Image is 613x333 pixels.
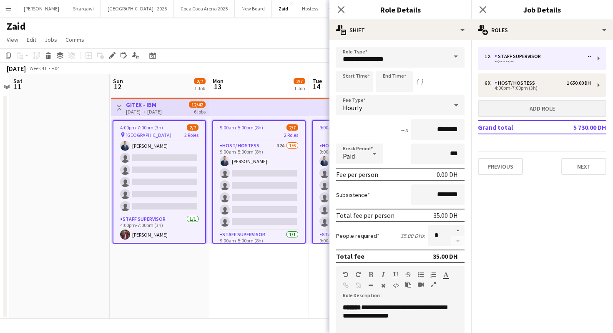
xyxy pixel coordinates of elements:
[329,20,471,40] div: Shift
[567,80,591,86] div: 1 650.00 DH
[272,0,295,17] button: Zaid
[319,124,363,131] span: 9:00am-5:00pm (8h)
[174,0,235,17] button: Coca Coca Arena 2025
[329,4,471,15] h3: Role Details
[437,170,458,179] div: 0.00 DH
[430,271,436,278] button: Ordered List
[405,271,411,278] button: Strikethrough
[495,80,538,86] div: Host/ Hostess
[485,59,591,63] div: --:-- - --:--
[393,271,399,278] button: Underline
[313,141,404,230] app-card-role: Host/ Hostess32A1/69:00am-5:00pm (8h)[PERSON_NAME]
[471,20,613,40] div: Roles
[393,282,399,289] button: HTML Code
[213,141,305,230] app-card-role: Host/ Hostess32A1/69:00am-5:00pm (8h)[PERSON_NAME]
[355,271,361,278] button: Redo
[212,120,306,244] app-job-card: 9:00am-5:00pm (8h)2/72 RolesHost/ Hostess32A1/69:00am-5:00pm (8h)[PERSON_NAME] Staff Supervisor1/...
[485,86,591,90] div: 4:00pm-7:00pm (3h)
[401,126,408,134] div: -- x
[478,158,523,175] button: Previous
[211,82,224,91] span: 13
[368,282,374,289] button: Horizontal Line
[189,101,206,108] span: 12/42
[485,53,495,59] div: 1 x
[400,232,425,240] div: 35.00 DH x
[213,77,224,85] span: Mon
[120,124,163,131] span: 4:00pm-7:00pm (3h)
[451,225,465,236] button: Increase
[495,53,544,59] div: Staff Supervisor
[27,36,36,43] span: Edit
[312,77,322,85] span: Tue
[343,103,362,112] span: Hourly
[295,0,325,17] button: Hostess
[286,124,298,131] span: 2/7
[343,152,355,160] span: Paid
[443,271,449,278] button: Text Color
[430,281,436,288] button: Fullscreen
[23,34,40,45] a: Edit
[7,64,26,73] div: [DATE]
[416,78,423,85] div: (--)
[588,53,591,59] div: --
[126,101,162,108] h3: GITEX - IBM
[418,281,424,288] button: Insert video
[336,211,394,219] div: Total fee per person
[7,20,26,33] h1: Zaid
[45,36,57,43] span: Jobs
[433,211,458,219] div: 35.00 DH
[28,65,48,71] span: Week 41
[12,82,23,91] span: 11
[294,85,305,91] div: 1 Job
[194,85,205,91] div: 1 Job
[220,124,263,131] span: 9:00am-5:00pm (8h)
[113,77,123,85] span: Sun
[13,77,23,85] span: Sat
[380,271,386,278] button: Italic
[368,271,374,278] button: Bold
[343,271,349,278] button: Undo
[561,158,606,175] button: Next
[113,126,205,214] app-card-role: Host/ Hostess32A1/64:00pm-7:00pm (3h)[PERSON_NAME]
[485,80,495,86] div: 6 x
[194,78,206,84] span: 2/7
[313,230,404,258] app-card-role: Staff Supervisor1/19:00am-5:00pm (8h)
[112,82,123,91] span: 12
[7,36,18,43] span: View
[3,34,22,45] a: View
[184,132,198,138] span: 2 Roles
[113,214,205,243] app-card-role: Staff Supervisor1/14:00pm-7:00pm (3h)[PERSON_NAME]
[405,281,411,288] button: Paste as plain text
[312,120,405,244] app-job-card: 9:00am-5:00pm (8h)2/72 RolesHost/ Hostess32A1/69:00am-5:00pm (8h)[PERSON_NAME] Staff Supervisor1/...
[478,121,554,134] td: Grand total
[284,132,298,138] span: 2 Roles
[52,65,60,71] div: +04
[336,252,364,260] div: Total fee
[336,191,370,199] label: Subsistence
[311,82,322,91] span: 14
[41,34,60,45] a: Jobs
[336,232,379,240] label: People required
[62,34,88,45] a: Comms
[471,4,613,15] h3: Job Details
[554,121,606,134] td: 5 730.00 DH
[418,271,424,278] button: Unordered List
[126,132,171,138] span: [GEOGRAPHIC_DATA]
[66,0,101,17] button: Sharqawi
[126,108,162,115] div: [DATE] → [DATE]
[113,120,206,244] app-job-card: 4:00pm-7:00pm (3h)2/7 [GEOGRAPHIC_DATA]2 RolesHost/ Hostess32A1/64:00pm-7:00pm (3h)[PERSON_NAME] ...
[433,252,458,260] div: 35.00 DH
[17,0,66,17] button: [PERSON_NAME]
[380,282,386,289] button: Clear Formatting
[294,78,305,84] span: 2/7
[194,108,206,115] div: 6 jobs
[235,0,272,17] button: New Board
[478,100,606,117] button: Add role
[213,230,305,258] app-card-role: Staff Supervisor1/19:00am-5:00pm (8h)
[336,170,378,179] div: Fee per person
[101,0,174,17] button: [GEOGRAPHIC_DATA] - 2025
[187,124,198,131] span: 2/7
